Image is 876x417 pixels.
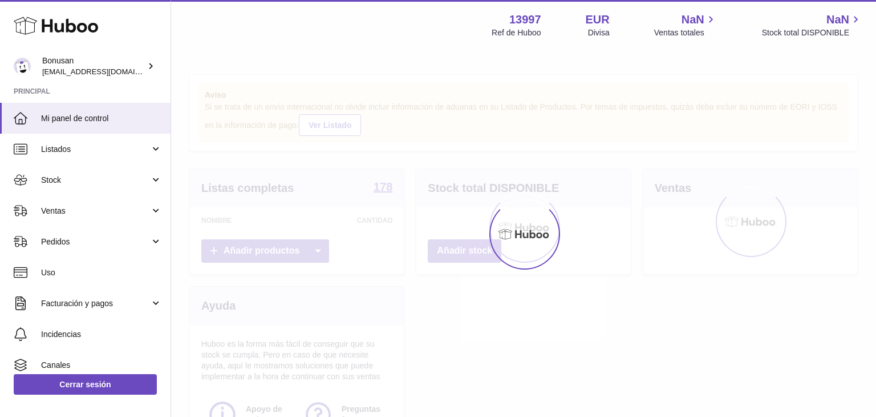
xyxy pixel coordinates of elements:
[41,206,150,216] span: Ventas
[509,12,541,27] strong: 13997
[762,12,862,38] a: NaN Stock total DISPONIBLE
[41,175,150,186] span: Stock
[42,67,168,76] span: [EMAIL_ADDRESS][DOMAIN_NAME]
[41,298,150,309] span: Facturación y pagos
[41,144,150,155] span: Listados
[41,113,162,124] span: Mi panel de control
[41,360,162,371] span: Canales
[682,12,704,27] span: NaN
[586,12,610,27] strong: EUR
[41,329,162,340] span: Incidencias
[14,374,157,395] a: Cerrar sesión
[42,55,145,77] div: Bonusan
[492,27,541,38] div: Ref de Huboo
[41,236,150,247] span: Pedidos
[14,58,31,75] img: info@bonusan.es
[654,12,717,38] a: NaN Ventas totales
[41,267,162,278] span: Uso
[588,27,610,38] div: Divisa
[826,12,849,27] span: NaN
[762,27,862,38] span: Stock total DISPONIBLE
[654,27,717,38] span: Ventas totales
